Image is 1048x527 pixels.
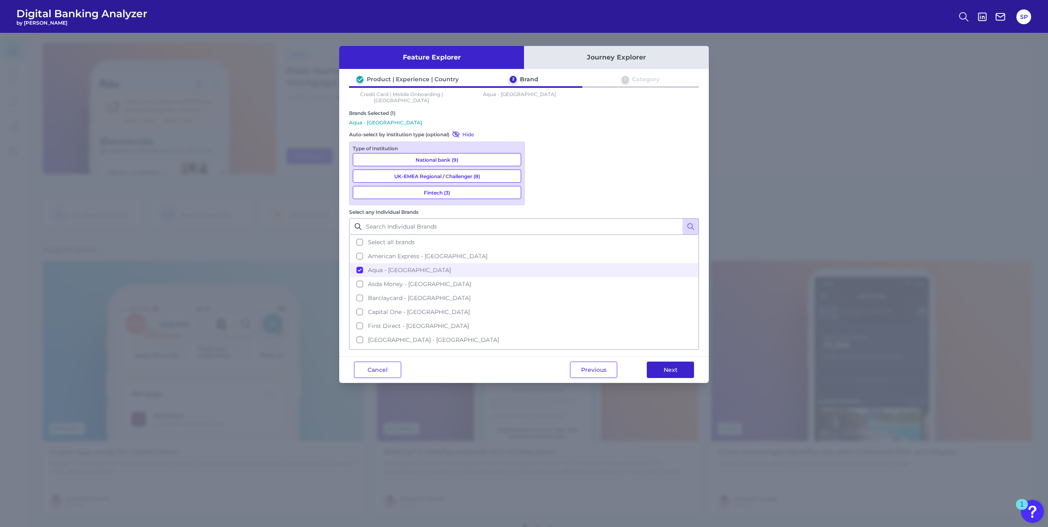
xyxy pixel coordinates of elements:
span: First Direct - [GEOGRAPHIC_DATA] [368,322,469,330]
div: 2 [510,76,517,83]
button: Barclaycard - [GEOGRAPHIC_DATA] [350,291,698,305]
p: Credit Card | Mobile Onboarding | [GEOGRAPHIC_DATA] [349,91,454,103]
span: Asda Money - [GEOGRAPHIC_DATA] [368,280,471,288]
div: 1 [1020,504,1024,515]
p: Aqua - [GEOGRAPHIC_DATA] [467,91,572,103]
div: Brands Selected (1) [349,110,699,116]
button: Next [647,362,694,378]
span: Aqua - [GEOGRAPHIC_DATA] [368,266,451,274]
div: Brand [520,76,538,83]
button: American Express - [GEOGRAPHIC_DATA] [350,249,698,263]
button: Select all brands [350,235,698,249]
span: Select all brands [368,238,415,246]
span: by [PERSON_NAME] [16,20,147,26]
button: Aqua - [GEOGRAPHIC_DATA] [350,263,698,277]
div: Type of Institution [353,145,521,151]
input: Search Individual Brands [349,218,699,235]
div: 3 [622,76,629,83]
button: Cancel [354,362,401,378]
p: Aqua - [GEOGRAPHIC_DATA] [349,119,699,126]
div: Category [632,76,660,83]
button: First Direct - [GEOGRAPHIC_DATA] [350,319,698,333]
button: HSBC - [GEOGRAPHIC_DATA] [350,347,698,361]
button: Capital One - [GEOGRAPHIC_DATA] [350,305,698,319]
span: Barclaycard - [GEOGRAPHIC_DATA] [368,294,471,302]
button: Asda Money - [GEOGRAPHIC_DATA] [350,277,698,291]
button: National bank (9) [353,153,521,166]
button: Fintech (3) [353,186,521,199]
button: SP [1016,9,1031,24]
span: American Express - [GEOGRAPHIC_DATA] [368,252,487,260]
button: Hide [449,130,474,138]
span: Capital One - [GEOGRAPHIC_DATA] [368,308,470,316]
button: Feature Explorer [339,46,524,69]
div: Product | Experience | Country [367,76,459,83]
button: Journey Explorer [524,46,709,69]
button: [GEOGRAPHIC_DATA] - [GEOGRAPHIC_DATA] [350,333,698,347]
span: [GEOGRAPHIC_DATA] - [GEOGRAPHIC_DATA] [368,336,499,344]
div: Auto-select by institution type (optional) [349,130,525,138]
label: Select any Individual Brands [349,209,418,215]
span: Digital Banking Analyzer [16,7,147,20]
button: Previous [570,362,617,378]
button: UK-EMEA Regional / Challenger (8) [353,170,521,183]
button: Open Resource Center, 1 new notification [1021,500,1044,523]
